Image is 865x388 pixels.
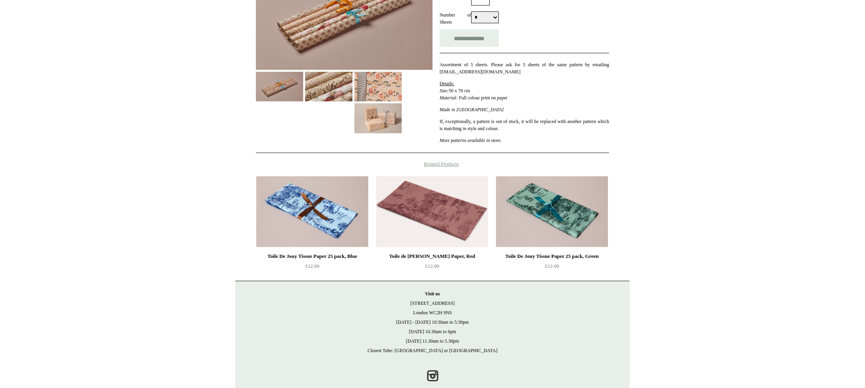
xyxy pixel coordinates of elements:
[256,72,303,101] img: Assorted 18th Century Romance Print Wrapping Papers
[440,95,458,101] em: Material:
[425,263,439,269] span: £12.00
[440,11,471,26] label: Number of Sheets
[440,138,501,143] em: More patterns available in store.
[440,118,609,132] p: If, exceptionally, a pattern is out of stock, it will be replaced with another pattern which is m...
[496,252,608,284] a: Toile De Jouy Tissue Paper 25 pack, Green £12.00
[545,263,559,269] span: £12.00
[424,367,441,384] a: Instagram
[376,252,488,284] a: Toile de [PERSON_NAME] Paper, Red £12.00
[378,252,486,261] div: Toile de [PERSON_NAME] Paper, Red
[425,291,440,297] strong: Visit us
[440,61,609,75] p: Assortment of 5 sheets. Please ask for 5 sheets of the same pattern by emailing [EMAIL_ADDRESS][D...
[498,252,606,261] div: Toile De Jouy Tissue Paper 25 pack, Green
[256,176,368,247] img: Toile De Jouy Tissue Paper 25 pack, Blue
[440,107,504,112] em: Made in [GEOGRAPHIC_DATA]
[376,176,488,247] a: Toile de Jouy Tissue Paper, Red Toile de Jouy Tissue Paper, Red
[256,176,368,247] a: Toile De Jouy Tissue Paper 25 pack, Blue Toile De Jouy Tissue Paper 25 pack, Blue
[243,289,622,355] p: [STREET_ADDRESS] London WC2H 9NS [DATE] - [DATE] 10:30am to 5:30pm [DATE] 10.30am to 6pm [DATE] 1...
[305,72,352,101] img: Assorted 18th Century Romance Print Wrapping Papers
[496,176,608,247] img: Toile De Jouy Tissue Paper 25 pack, Green
[440,80,609,101] p: 50 x 70 cm Full colour print on paper
[376,176,488,247] img: Toile de Jouy Tissue Paper, Red
[235,161,630,167] h4: Related Products
[440,88,449,93] em: Size:
[305,263,319,269] span: £12.00
[496,176,608,247] a: Toile De Jouy Tissue Paper 25 pack, Green Toile De Jouy Tissue Paper 25 pack, Green
[354,103,402,133] img: Assorted 18th Century Romance Print Wrapping Papers
[256,252,368,284] a: Toile De Jouy Tissue Paper 25 pack, Blue £12.00
[258,252,366,261] div: Toile De Jouy Tissue Paper 25 pack, Blue
[354,72,402,101] img: Assorted 18th Century Romance Print Wrapping Papers
[440,81,454,86] span: Details:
